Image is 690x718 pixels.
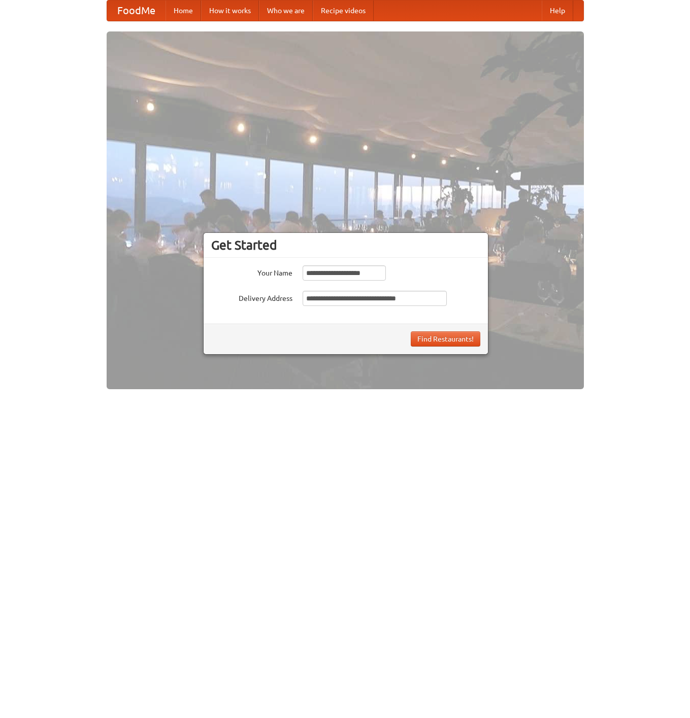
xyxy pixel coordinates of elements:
label: Delivery Address [211,291,292,303]
a: Recipe videos [313,1,374,21]
a: FoodMe [107,1,166,21]
a: Who we are [259,1,313,21]
button: Find Restaurants! [411,331,480,347]
label: Your Name [211,265,292,278]
a: Help [542,1,573,21]
h3: Get Started [211,237,480,253]
a: How it works [201,1,259,21]
a: Home [166,1,201,21]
